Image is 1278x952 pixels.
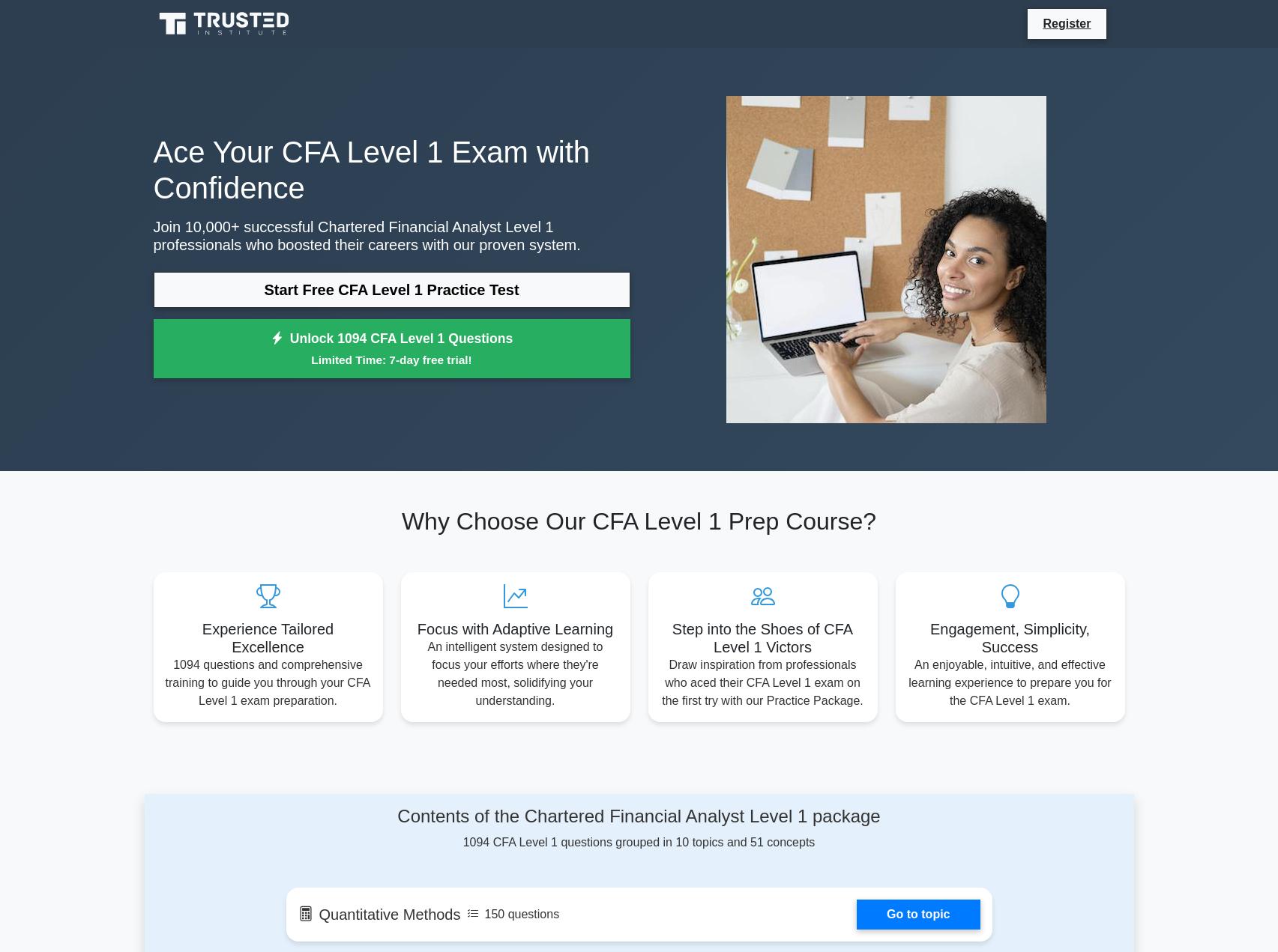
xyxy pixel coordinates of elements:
p: Draw inspiration from professionals who aced their CFA Level 1 exam on the first try with our Pra... [660,656,866,710]
p: 1094 questions and comprehensive training to guide you through your CFA Level 1 exam preparation. [166,656,371,710]
h5: Step into the Shoes of CFA Level 1 Victors [660,620,866,656]
a: Start Free CFA Level 1 Practice Test [154,272,630,308]
h5: Focus with Adaptive Learning [413,620,618,638]
a: Register [1034,14,1100,33]
div: 1094 CFA Level 1 questions grouped in 10 topics and 51 concepts [286,806,992,852]
p: An enjoyable, intuitive, and effective learning experience to prepare you for the CFA Level 1 exam. [908,656,1113,710]
h5: Engagement, Simplicity, Success [908,620,1113,656]
h5: Experience Tailored Excellence [166,620,371,656]
h4: Contents of the Chartered Financial Analyst Level 1 package [286,806,992,828]
small: Limited Time: 7-day free trial! [172,351,612,369]
a: Unlock 1094 CFA Level 1 QuestionsLimited Time: 7-day free trial! [154,319,630,379]
a: Go to topic [857,900,980,930]
h2: Why Choose Our CFA Level 1 Prep Course? [154,507,1125,536]
p: An intelligent system designed to focus your efforts where they're needed most, solidifying your ... [413,638,618,710]
p: Join 10,000+ successful Chartered Financial Analyst Level 1 professionals who boosted their caree... [154,218,630,254]
h1: Ace Your CFA Level 1 Exam with Confidence [154,134,630,206]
